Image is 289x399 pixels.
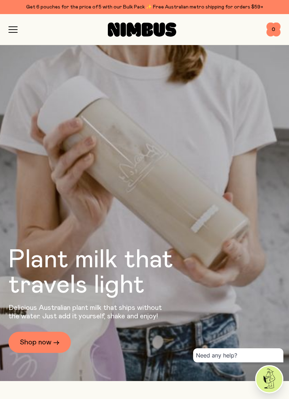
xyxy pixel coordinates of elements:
a: Shop now → [8,332,71,353]
p: Delicious Australian plant milk that ships without the water. Just add it yourself, shake and enjoy! [8,304,166,320]
div: Need any help? [193,348,283,362]
button: 0 [266,23,281,37]
img: agent [256,366,282,392]
div: Get 6 pouches for the price of 5 with our Bulk Pack ✨ Free Australian metro shipping for orders $59+ [8,3,281,11]
h1: Plant milk that travels light [8,247,211,298]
